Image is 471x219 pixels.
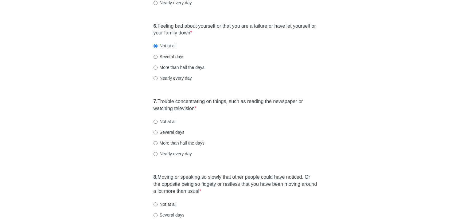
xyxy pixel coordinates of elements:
input: Several days [154,213,158,217]
label: Nearly every day [154,151,192,157]
input: Not at all [154,44,158,48]
strong: 7. [154,99,158,104]
input: Several days [154,130,158,134]
label: Feeling bad about yourself or that you are a failure or have let yourself or your family down [154,23,318,37]
label: Moving or speaking so slowly that other people could have noticed. Or the opposite being so fidge... [154,174,318,195]
label: Not at all [154,201,177,207]
label: More than half the days [154,64,204,70]
input: More than half the days [154,141,158,145]
label: Not at all [154,43,177,49]
strong: 6. [154,23,158,29]
label: Trouble concentrating on things, such as reading the newspaper or watching television [154,98,318,112]
strong: 8. [154,174,158,180]
input: Nearly every day [154,76,158,80]
input: Not at all [154,120,158,124]
label: More than half the days [154,140,204,146]
label: Several days [154,129,185,135]
input: Not at all [154,202,158,206]
input: Nearly every day [154,152,158,156]
label: Several days [154,54,185,60]
label: Not at all [154,118,177,125]
input: Nearly every day [154,1,158,5]
input: Several days [154,55,158,59]
label: Nearly every day [154,75,192,81]
label: Several days [154,212,185,218]
input: More than half the days [154,66,158,70]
